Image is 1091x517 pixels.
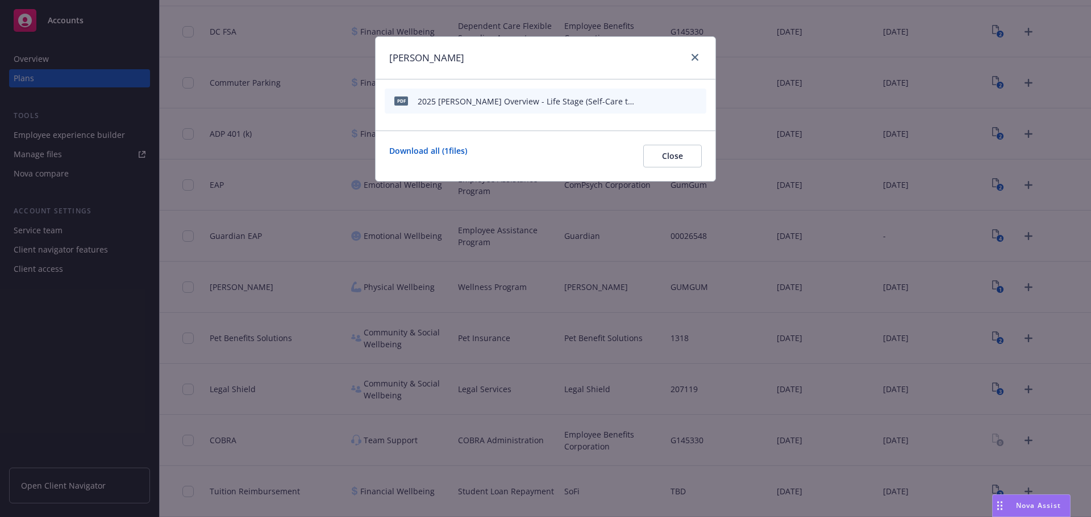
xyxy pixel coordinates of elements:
[693,95,702,107] button: archive file
[673,95,684,107] button: preview file
[394,96,408,105] span: pdf
[1016,501,1061,510] span: Nova Assist
[993,495,1007,516] div: Drag to move
[688,51,702,64] a: close
[389,145,467,167] a: Download all ( 1 files)
[992,494,1071,517] button: Nova Assist
[662,150,683,161] span: Close
[655,95,664,107] button: download file
[643,145,702,167] button: Close
[389,51,464,65] h1: [PERSON_NAME]
[418,95,635,107] div: 2025 [PERSON_NAME] Overview - Life Stage (Self-Care to Family Planning through Parenting and Care...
